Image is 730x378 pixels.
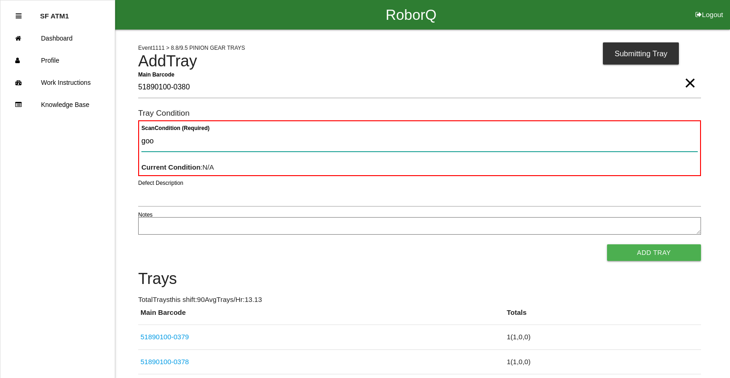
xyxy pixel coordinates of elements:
label: Defect Description [138,179,183,187]
span: Clear Input [684,65,696,83]
th: Totals [504,307,701,325]
a: 51890100-0379 [140,333,189,341]
b: Current Condition [141,163,200,171]
h4: Add Tray [138,53,701,70]
p: SF ATM1 [40,5,69,20]
td: 1 ( 1 , 0 , 0 ) [504,325,701,350]
td: 1 ( 1 , 0 , 0 ) [504,349,701,374]
h6: Tray Condition [138,109,701,118]
b: Scan Condition (Required) [141,125,210,131]
input: Required [138,77,701,98]
p: Total Trays this shift: 90 Avg Trays /Hr: 13.13 [138,295,701,305]
h4: Trays [138,270,701,288]
div: Submitting Tray [603,42,679,65]
a: 51890100-0378 [140,358,189,366]
b: Main Barcode [138,71,175,77]
a: Work Instructions [0,71,115,94]
th: Main Barcode [138,307,504,325]
label: Notes [138,211,152,219]
span: : N/A [141,163,214,171]
a: Knowledge Base [0,94,115,116]
a: Profile [0,49,115,71]
div: Close [16,5,22,27]
button: Add Tray [607,244,701,261]
a: Dashboard [0,27,115,49]
span: Event 1111 > 8.8/9.5 PINION GEAR TRAYS [138,45,245,51]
